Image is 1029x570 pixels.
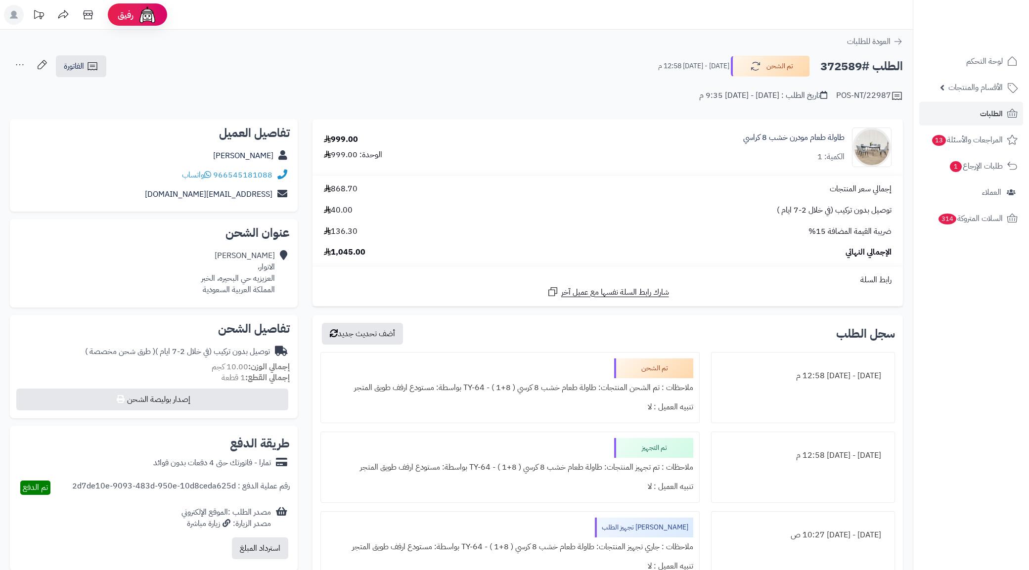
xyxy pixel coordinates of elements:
strong: إجمالي القطع: [245,372,290,384]
span: 40.00 [324,205,353,216]
h3: سجل الطلب [836,328,895,340]
div: [DATE] - [DATE] 12:58 م [717,366,889,386]
a: العملاء [919,180,1023,204]
div: ملاحظات : تم تجهيز المنتجات: طاولة طعام خشب 8 كرسي ( 8+1 ) - TY-64 بواسطة: مستودع ارفف طويق المتجر [327,458,693,477]
span: إجمالي سعر المنتجات [830,183,892,195]
a: [EMAIL_ADDRESS][DOMAIN_NAME] [145,188,272,200]
button: إصدار بوليصة الشحن [16,389,288,410]
span: العودة للطلبات [847,36,891,47]
a: المراجعات والأسئلة13 [919,128,1023,152]
div: ملاحظات : تم الشحن المنتجات: طاولة طعام خشب 8 كرسي ( 8+1 ) - TY-64 بواسطة: مستودع ارفف طويق المتجر [327,378,693,397]
span: 868.70 [324,183,358,195]
div: رابط السلة [316,274,899,286]
span: تم الدفع [23,482,48,493]
div: [DATE] - [DATE] 12:58 م [717,446,889,465]
span: الأقسام والمنتجات [948,81,1003,94]
div: ملاحظات : جاري تجهيز المنتجات: طاولة طعام خشب 8 كرسي ( 8+1 ) - TY-64 بواسطة: مستودع ارفف طويق المتجر [327,537,693,557]
div: [PERSON_NAME] تجهيز الطلب [595,518,693,537]
div: الوحدة: 999.00 [324,149,382,161]
div: توصيل بدون تركيب (في خلال 2-7 ايام ) [85,346,270,357]
span: الفاتورة [64,60,84,72]
span: المراجعات والأسئلة [931,133,1003,147]
a: [PERSON_NAME] [213,150,273,162]
span: طلبات الإرجاع [949,159,1003,173]
a: السلات المتروكة314 [919,207,1023,230]
img: 1752669683-1-90x90.jpg [852,128,891,167]
a: طلبات الإرجاع1 [919,154,1023,178]
div: 999.00 [324,134,358,145]
span: توصيل بدون تركيب (في خلال 2-7 ايام ) [777,205,892,216]
span: 1,045.00 [324,247,365,258]
button: استرداد المبلغ [232,537,288,559]
a: تحديثات المنصة [26,5,51,27]
span: 314 [939,214,956,224]
a: العودة للطلبات [847,36,903,47]
h2: تفاصيل الشحن [18,323,290,335]
span: 13 [932,135,946,146]
span: لوحة التحكم [966,54,1003,68]
div: [DATE] - [DATE] 10:27 ص [717,526,889,545]
span: شارك رابط السلة نفسها مع عميل آخر [561,287,669,298]
h2: الطلب #372589 [820,56,903,77]
div: تاريخ الطلب : [DATE] - [DATE] 9:35 م [699,90,827,101]
span: 1 [950,161,962,172]
span: رفيق [118,9,134,21]
h2: طريقة الدفع [230,438,290,449]
a: الفاتورة [56,55,106,77]
a: شارك رابط السلة نفسها مع عميل آخر [547,286,669,298]
div: تنبيه العميل : لا [327,477,693,496]
span: السلات المتروكة [938,212,1003,225]
button: تم الشحن [731,56,810,77]
span: ضريبة القيمة المضافة 15% [808,226,892,237]
small: 1 قطعة [222,372,290,384]
div: تم الشحن [614,358,693,378]
div: POS-NT/22987 [836,90,903,102]
strong: إجمالي الوزن: [248,361,290,373]
div: الكمية: 1 [817,151,845,163]
span: الإجمالي النهائي [846,247,892,258]
div: رقم عملية الدفع : 2d7de10e-9093-483d-950e-10d8ceda625d [72,481,290,495]
a: واتساب [182,169,211,181]
button: أضف تحديث جديد [322,323,403,345]
span: ( طرق شحن مخصصة ) [85,346,155,357]
div: تم التجهيز [614,438,693,458]
h2: عنوان الشحن [18,227,290,239]
span: الطلبات [980,107,1003,121]
span: العملاء [982,185,1001,199]
a: لوحة التحكم [919,49,1023,73]
img: logo-2.png [962,26,1020,47]
a: الطلبات [919,102,1023,126]
a: 966545181088 [213,169,272,181]
div: مصدر الطلب :الموقع الإلكتروني [181,507,271,529]
img: ai-face.png [137,5,157,25]
div: [PERSON_NAME] الانوار، العزيزيه حي البحيره، الخبر المملكة العربية السعودية [201,250,275,295]
h2: تفاصيل العميل [18,127,290,139]
small: [DATE] - [DATE] 12:58 م [658,61,729,71]
span: 136.30 [324,226,358,237]
small: 10.00 كجم [212,361,290,373]
div: تنبيه العميل : لا [327,397,693,417]
a: طاولة طعام مودرن خشب 8 كراسي [743,132,845,143]
div: مصدر الزيارة: زيارة مباشرة [181,518,271,529]
div: تمارا - فاتورتك حتى 4 دفعات بدون فوائد [153,457,271,469]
